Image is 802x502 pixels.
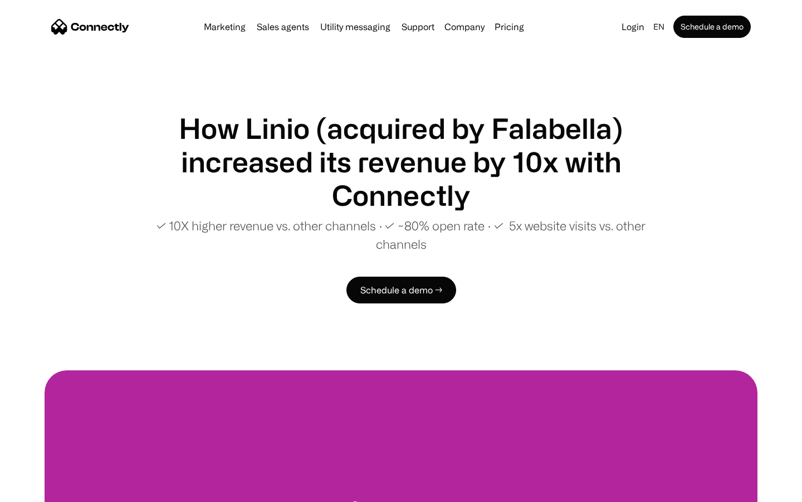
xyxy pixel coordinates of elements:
[316,22,395,31] a: Utility messaging
[11,481,67,498] aside: Language selected: English
[134,112,668,212] h1: How Linio (acquired by Falabella) increased its revenue by 10x with Connectly
[134,216,668,253] p: ✓ 10X higher revenue vs. other channels ∙ ✓ ~80% open rate ∙ ✓ 5x website visits vs. other channels
[673,16,751,38] a: Schedule a demo
[490,22,529,31] a: Pricing
[617,19,649,35] a: Login
[199,22,250,31] a: Marketing
[397,22,439,31] a: Support
[252,22,314,31] a: Sales agents
[346,277,456,303] a: Schedule a demo →
[444,19,485,35] div: Company
[22,482,67,498] ul: Language list
[653,19,664,35] div: en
